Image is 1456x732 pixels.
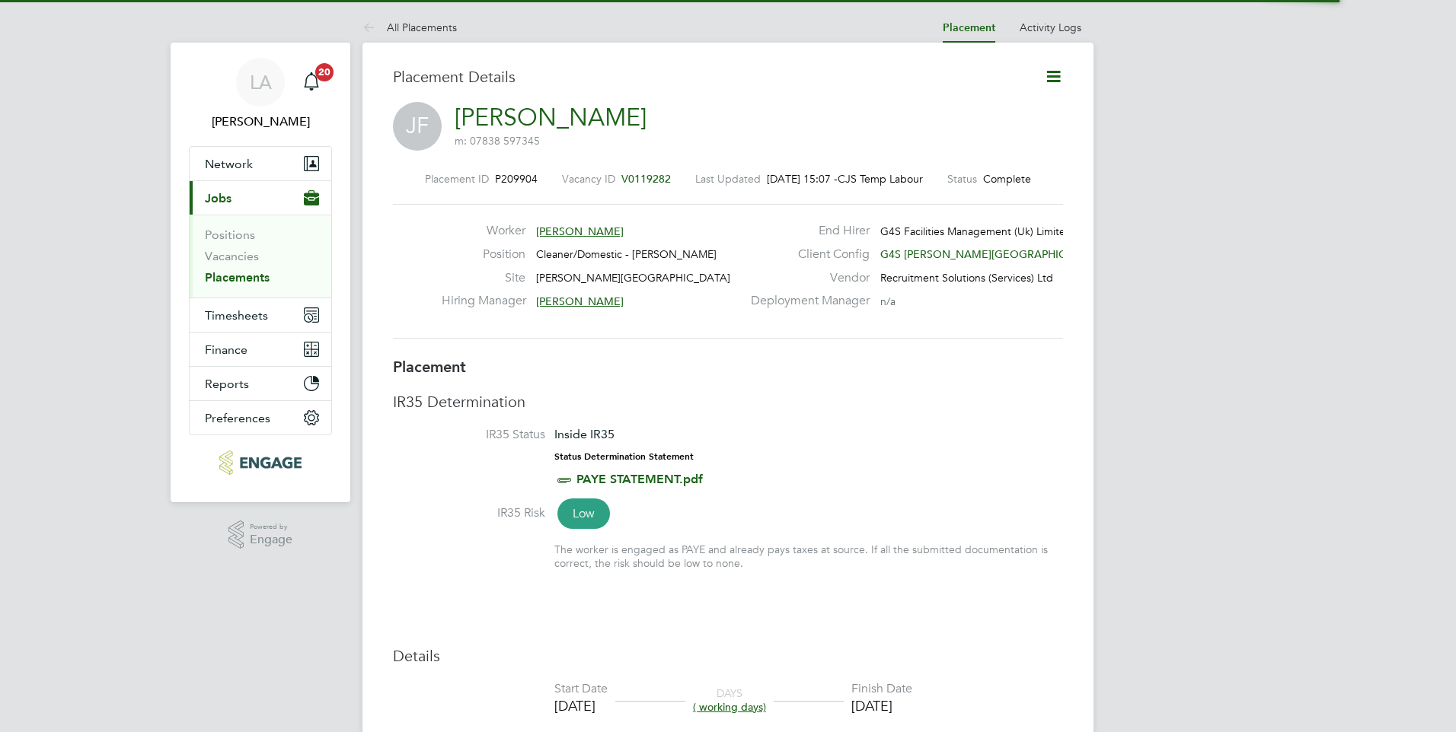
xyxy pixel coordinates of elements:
a: Go to home page [189,450,332,475]
strong: Status Determination Statement [554,451,694,462]
span: [PERSON_NAME] [536,224,624,238]
span: Leah Adams [189,113,332,131]
div: Start Date [554,681,608,697]
label: End Hirer [742,223,870,239]
a: Positions [205,228,255,242]
span: JF [393,102,442,151]
a: 20 [296,58,327,107]
span: P209904 [495,172,538,186]
span: m: 07838 597345 [455,134,540,148]
span: Inside IR35 [554,427,615,441]
label: IR35 Status [393,427,545,443]
label: Hiring Manager [442,293,525,309]
a: Placement [943,21,995,34]
span: Finance [205,342,247,357]
span: n/a [880,294,896,308]
a: PAYE STATEMENT.pdf [576,472,703,486]
span: Complete [983,172,1031,186]
a: LA[PERSON_NAME] [189,58,332,131]
a: Powered byEngage [228,520,293,549]
div: [DATE] [554,697,608,714]
label: Deployment Manager [742,293,870,309]
button: Timesheets [190,298,331,332]
span: LA [250,72,272,92]
div: Jobs [190,215,331,298]
span: Reports [205,377,249,391]
span: [DATE] 15:07 - [767,172,838,186]
a: Placements [205,270,270,285]
a: [PERSON_NAME] [455,103,647,132]
label: Status [947,172,977,186]
a: All Placements [362,21,457,34]
label: IR35 Risk [393,505,545,521]
h3: IR35 Determination [393,392,1063,412]
h3: Details [393,646,1063,666]
span: [PERSON_NAME] [536,294,624,308]
span: Jobs [205,191,231,205]
label: Worker [442,223,525,239]
label: Vacancy ID [562,172,615,186]
button: Finance [190,333,331,366]
nav: Main navigation [171,43,350,502]
span: Network [205,157,253,171]
button: Reports [190,367,331,400]
span: Recruitment Solutions (Services) Ltd [880,271,1053,285]
div: The worker is engaged as PAYE and already pays taxes at source. If all the submitted documentatio... [554,543,1063,570]
span: 20 [315,63,334,81]
span: Preferences [205,411,270,425]
label: Placement ID [425,172,489,186]
span: V0119282 [621,172,671,186]
div: Finish Date [851,681,912,697]
button: Network [190,147,331,180]
label: Site [442,270,525,286]
img: rec-solutions-logo-retina.png [219,450,301,475]
span: Powered by [250,520,292,533]
div: DAYS [685,686,774,714]
span: ( working days) [693,700,766,714]
span: [PERSON_NAME][GEOGRAPHIC_DATA] [536,271,730,285]
button: Preferences [190,401,331,434]
button: Jobs [190,181,331,215]
div: [DATE] [851,697,912,714]
span: G4S Facilities Management (Uk) Limited [880,224,1072,238]
a: Activity Logs [1020,21,1081,34]
b: Placement [393,358,466,376]
label: Position [442,247,525,263]
span: Low [557,498,610,529]
span: CJS Temp Labour [838,172,923,186]
span: Engage [250,533,292,546]
label: Vendor [742,270,870,286]
label: Client Config [742,247,870,263]
span: Timesheets [205,308,268,323]
a: Vacancies [205,249,259,263]
span: G4S [PERSON_NAME][GEOGRAPHIC_DATA] - Operati… [880,247,1158,261]
label: Last Updated [695,172,761,186]
span: Cleaner/Domestic - [PERSON_NAME] [536,247,717,261]
h3: Placement Details [393,67,1021,87]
